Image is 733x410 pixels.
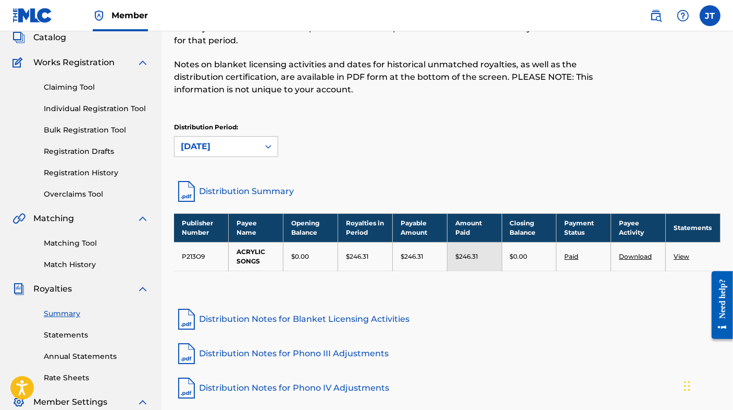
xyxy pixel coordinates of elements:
img: pdf [174,376,199,401]
a: Bulk Registration Tool [44,125,149,136]
td: ACRYLIC SONGS [229,242,283,271]
span: Works Registration [33,56,115,69]
img: pdf [174,341,199,366]
th: Payment Status [556,213,611,242]
img: expand [136,212,149,225]
p: Distribution Period: [174,123,278,132]
a: Distribution Notes for Phono III Adjustments [174,341,720,366]
a: Registration Drafts [44,146,149,157]
img: pdf [174,307,199,332]
a: Public Search [645,5,666,26]
th: Amount Paid [447,213,502,242]
span: Catalog [33,31,66,44]
div: Help [673,5,693,26]
img: Works Registration [13,56,26,69]
a: View [674,252,689,260]
span: Matching [33,212,74,225]
th: Payee Name [229,213,283,242]
img: expand [136,396,149,408]
div: Widget de chat [681,360,733,410]
span: Member Settings [33,396,107,408]
iframe: Resource Center [704,267,733,343]
img: Royalties [13,283,25,295]
a: Annual Statements [44,351,149,362]
th: Publisher Number [174,213,229,242]
img: help [677,9,689,22]
img: MLC Logo [13,8,53,23]
th: Closing Balance [502,213,556,242]
div: Arrastrar [684,370,690,402]
a: Registration History [44,167,149,178]
p: $246.31 [346,252,368,261]
a: Claiming Tool [44,82,149,93]
a: CatalogCatalog [13,31,66,44]
a: Overclaims Tool [44,189,149,200]
span: Royalties [33,283,72,295]
img: Member Settings [13,396,25,408]
p: $0.00 [291,252,309,261]
img: expand [136,283,149,295]
img: Top Rightsholder [93,9,105,22]
span: Member [111,9,148,21]
th: Royalties in Period [338,213,393,242]
a: Matching Tool [44,238,149,249]
a: Individual Registration Tool [44,103,149,114]
th: Opening Balance [283,213,338,242]
a: Paid [564,252,578,260]
td: P213O9 [174,242,229,271]
a: Match History [44,259,149,270]
div: User Menu [700,5,720,26]
p: $246.31 [455,252,478,261]
img: expand [136,56,149,69]
p: $0.00 [510,252,528,261]
a: Rate Sheets [44,372,149,383]
a: Statements [44,330,149,341]
th: Payable Amount [392,213,447,242]
p: Notes on blanket licensing activities and dates for historical unmatched royalties, as well as th... [174,58,595,96]
a: Distribution Notes for Phono IV Adjustments [174,376,720,401]
th: Statements [666,213,720,242]
img: distribution-summary-pdf [174,179,199,204]
a: Summary [44,308,149,319]
a: Distribution Summary [174,179,720,204]
div: [DATE] [181,140,253,153]
a: Distribution Notes for Blanket Licensing Activities [174,307,720,332]
img: search [650,9,662,22]
img: Catalog [13,31,25,44]
a: Download [619,252,652,260]
p: Select your desired distribution period from the drop-down menu to see a summary of information f... [174,22,595,47]
img: Matching [13,212,26,225]
p: $246.31 [401,252,423,261]
th: Payee Activity [611,213,666,242]
iframe: Chat Widget [681,360,733,410]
